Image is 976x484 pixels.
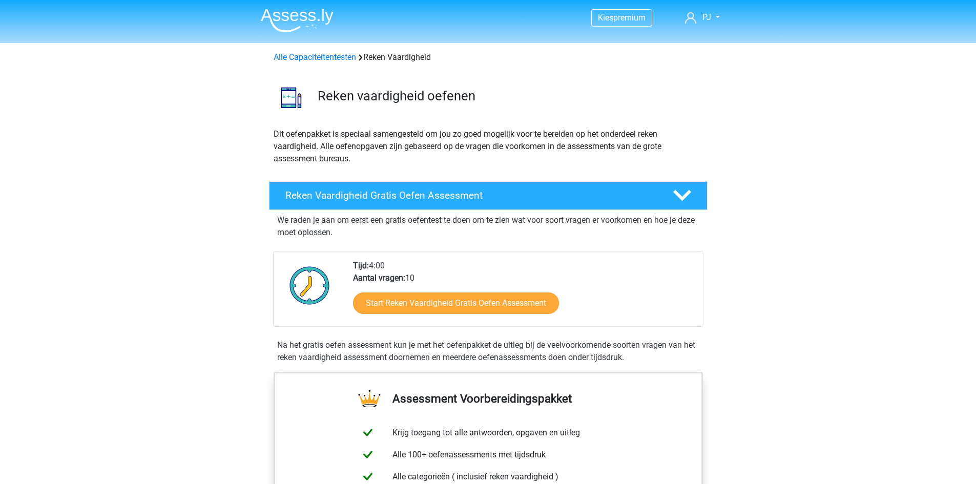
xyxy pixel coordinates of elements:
img: Assessly [261,8,334,32]
img: reken vaardigheid [269,76,313,119]
h3: Reken vaardigheid oefenen [318,88,699,104]
div: Reken Vaardigheid [269,51,707,64]
span: Kies [598,13,613,23]
span: PJ [702,12,711,22]
div: Na het gratis oefen assessment kun je met het oefenpakket de uitleg bij de veelvoorkomende soorte... [273,339,703,364]
a: Reken Vaardigheid Gratis Oefen Assessment [265,181,712,210]
a: PJ [681,11,723,24]
b: Aantal vragen: [353,273,405,283]
a: Kiespremium [592,11,652,25]
h4: Reken Vaardigheid Gratis Oefen Assessment [285,190,656,201]
p: We raden je aan om eerst een gratis oefentest te doen om te zien wat voor soort vragen er voorkom... [277,214,699,239]
a: Alle Capaciteitentesten [274,52,356,62]
span: premium [613,13,646,23]
p: Dit oefenpakket is speciaal samengesteld om jou zo goed mogelijk voor te bereiden op het onderdee... [274,128,703,165]
a: Start Reken Vaardigheid Gratis Oefen Assessment [353,292,559,314]
div: 4:00 10 [345,260,702,326]
img: Klok [284,260,336,311]
b: Tijd: [353,261,369,270]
